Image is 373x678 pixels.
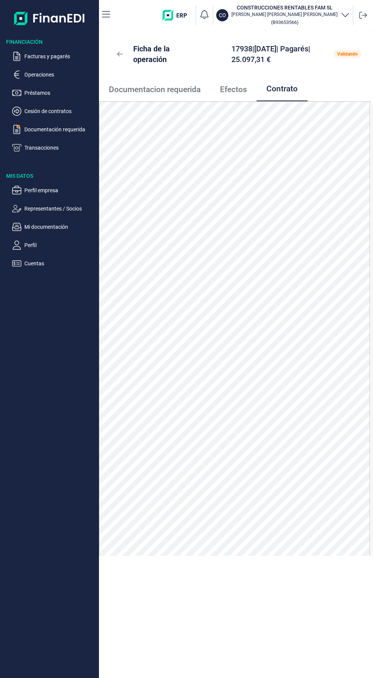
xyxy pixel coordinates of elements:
[12,222,96,231] button: Mi documentación
[12,241,96,250] button: Perfil
[220,86,247,94] span: Efectos
[12,143,96,152] button: Transacciones
[257,77,307,102] a: Contrato
[12,107,96,116] button: Cesión de contratos
[12,186,96,195] button: Perfil empresa
[24,204,96,213] p: Representantes / Socios
[231,4,338,11] h3: CONSTRUCCIONES RENTABLES FAM SL
[24,241,96,250] p: Perfil
[24,259,96,268] p: Cuentas
[109,86,201,94] span: Documentacion requerida
[99,77,210,102] a: Documentacion requerida
[219,11,226,19] p: CO
[231,44,310,64] span: 17938 | [DATE] | Pagarés | 25.097,31 €
[24,52,96,61] p: Facturas y pagarés
[12,52,96,61] button: Facturas y pagarés
[210,77,257,102] a: Efectos
[163,10,193,21] img: erp
[271,19,298,25] small: Copiar cif
[24,107,96,116] p: Cesión de contratos
[24,186,96,195] p: Perfil empresa
[12,125,96,134] button: Documentación requerida
[12,88,96,97] button: Préstamos
[24,70,96,79] p: Operaciones
[24,143,96,152] p: Transacciones
[12,204,96,213] button: Representantes / Socios
[133,43,195,65] p: Ficha de la operación
[12,70,96,79] button: Operaciones
[24,125,96,134] p: Documentación requerida
[12,259,96,268] button: Cuentas
[231,11,338,18] p: [PERSON_NAME] [PERSON_NAME] [PERSON_NAME]
[24,88,96,97] p: Préstamos
[14,6,85,30] img: Logo de aplicación
[337,52,358,56] div: Validando
[266,85,298,93] span: Contrato
[216,4,350,27] button: COCONSTRUCCIONES RENTABLES FAM SL[PERSON_NAME] [PERSON_NAME] [PERSON_NAME](B93653566)
[24,222,96,231] p: Mi documentación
